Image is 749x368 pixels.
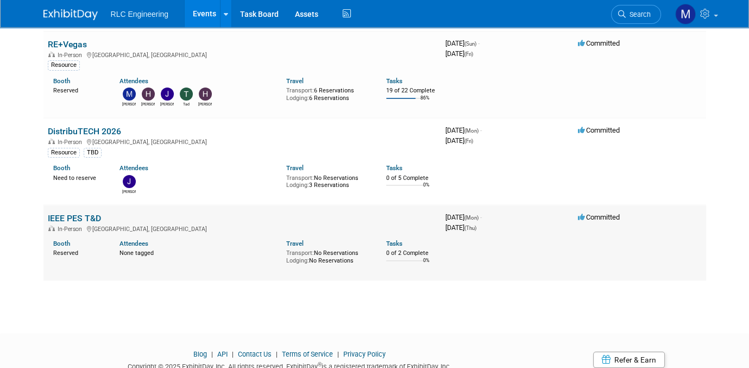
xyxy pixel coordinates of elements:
div: 6 Reservations 6 Reservations [286,85,370,102]
span: Lodging: [286,182,309,189]
span: Lodging: [286,95,309,102]
span: | [335,350,342,358]
div: [GEOGRAPHIC_DATA], [GEOGRAPHIC_DATA] [48,50,437,59]
a: Search [611,5,661,24]
img: Justin Dodd [123,175,136,188]
td: 86% [420,95,430,110]
a: Refer & Earn [593,352,665,368]
div: Need to reserve [53,172,104,182]
div: Michelle Daniels [122,101,136,107]
a: Blog [193,350,207,358]
span: | [209,350,216,358]
span: RLC Engineering [111,10,169,18]
td: 0% [423,182,430,197]
a: Travel [286,164,304,172]
div: Justin Dodd [160,101,174,107]
span: [DATE] [445,49,473,58]
div: 19 of 22 Complete [386,87,437,95]
span: - [478,39,480,47]
a: RE+Vegas [48,39,87,49]
a: Privacy Policy [343,350,386,358]
a: IEEE PES T&D [48,213,101,223]
img: Holly Ballweg [199,88,212,101]
a: API [217,350,228,358]
img: In-Person Event [48,52,55,57]
div: Holly Ballweg [198,101,212,107]
img: In-Person Event [48,139,55,144]
div: 0 of 2 Complete [386,250,437,257]
div: No Reservations 3 Reservations [286,172,370,189]
span: (Mon) [464,215,479,221]
img: Tad Kane [180,88,193,101]
div: Resource [48,148,80,158]
a: DistribuTECH 2026 [48,126,121,136]
sup: ® [318,361,322,367]
span: In-Person [58,226,85,233]
a: Booth [53,240,70,247]
a: Attendees [119,240,148,247]
span: [DATE] [445,213,482,221]
span: (Mon) [464,128,479,134]
div: [GEOGRAPHIC_DATA], [GEOGRAPHIC_DATA] [48,224,437,233]
div: [GEOGRAPHIC_DATA], [GEOGRAPHIC_DATA] [48,137,437,146]
span: Committed [578,126,620,134]
td: 0% [423,258,430,272]
span: [DATE] [445,136,473,145]
img: Haley Cadran [142,88,155,101]
img: Michelle Daniels [123,88,136,101]
span: Transport: [286,87,314,94]
span: - [480,213,482,221]
span: [DATE] [445,39,480,47]
a: Booth [53,164,70,172]
span: | [229,350,236,358]
a: Tasks [386,77,402,85]
span: (Thu) [464,225,476,231]
span: Lodging: [286,257,309,264]
a: Travel [286,240,304,247]
a: Attendees [119,164,148,172]
a: Tasks [386,240,402,247]
div: Haley Cadran [141,101,155,107]
img: ExhibitDay [43,9,98,20]
a: Tasks [386,164,402,172]
div: TBD [84,148,102,158]
span: [DATE] [445,223,476,232]
span: In-Person [58,52,85,59]
span: (Sun) [464,41,476,47]
span: Transport: [286,174,314,182]
a: Travel [286,77,304,85]
span: [DATE] [445,126,482,134]
a: Booth [53,77,70,85]
span: Transport: [286,250,314,257]
img: In-Person Event [48,226,55,231]
span: (Fri) [464,138,473,144]
div: Reserved [53,247,104,257]
div: No Reservations No Reservations [286,247,370,264]
img: Justin Dodd [161,88,174,101]
span: - [480,126,482,134]
div: 0 of 5 Complete [386,174,437,182]
div: None tagged [119,247,278,257]
div: Resource [48,60,80,70]
a: Contact Us [238,350,272,358]
span: Search [626,10,651,18]
div: Justin Dodd [122,188,136,195]
a: Attendees [119,77,148,85]
img: Michelle Daniels [675,4,696,24]
div: Reserved [53,85,104,95]
span: In-Person [58,139,85,146]
span: Committed [578,39,620,47]
div: Tad Kane [179,101,193,107]
span: Committed [578,213,620,221]
span: | [273,350,280,358]
span: (Fri) [464,51,473,57]
a: Terms of Service [282,350,333,358]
